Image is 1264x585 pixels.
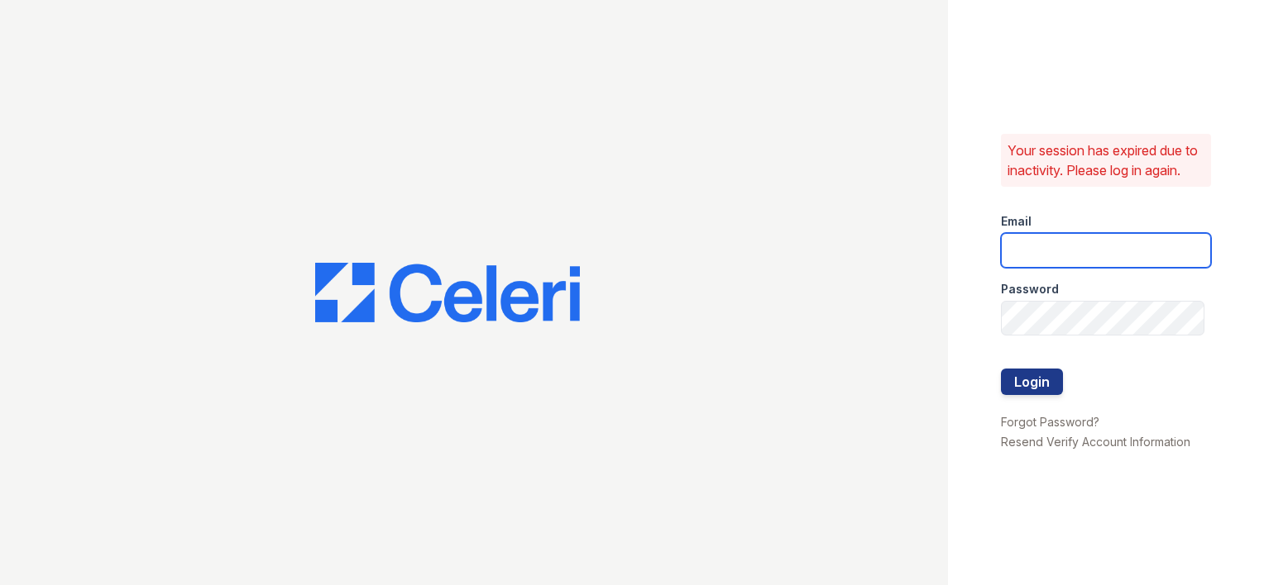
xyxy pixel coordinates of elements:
p: Your session has expired due to inactivity. Please log in again. [1008,140,1204,180]
img: CE_Logo_Blue-a8612792a0a2168367f1c8372b55b34899dd931a85d93a1a3d3e32e68fde9ad4.png [315,263,580,322]
button: Login [1001,369,1063,395]
label: Password [1001,281,1059,297]
a: Forgot Password? [1001,415,1099,429]
label: Email [1001,213,1032,230]
a: Resend Verify Account Information [1001,435,1190,449]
